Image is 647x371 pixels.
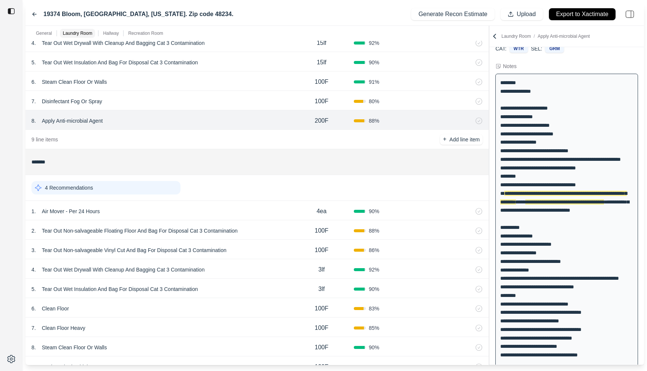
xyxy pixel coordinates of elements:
span: 88 % [369,227,379,234]
p: 6 . [31,78,36,86]
label: 19374 Bloom, [GEOGRAPHIC_DATA], [US_STATE]. Zip code 48234. [43,10,233,19]
span: 85 % [369,324,379,332]
span: 91 % [369,363,379,371]
p: 5 . [31,59,36,66]
span: Apply Anti-microbial Agent [538,34,590,39]
span: 90 % [369,59,379,66]
p: 100F [315,324,328,332]
span: 91 % [369,78,379,86]
p: Laundry Room [501,33,590,39]
p: Tear Out Non-salvageable Vinyl Cut And Bag For Disposal Cat 3 Contamination [39,245,230,255]
p: Clean Floor [39,303,72,314]
span: 80 % [369,98,379,105]
span: / [531,34,538,39]
p: SEL: [531,45,542,52]
p: 100F [315,97,328,106]
p: 100F [315,77,328,86]
p: Generate Recon Estimate [419,10,487,19]
p: 1 . [31,208,36,215]
p: 5 . [31,285,36,293]
button: Upload [501,8,543,20]
p: Steam Clean Floor Or Walls [39,77,110,87]
p: Upload [517,10,536,19]
p: + [443,135,446,144]
p: 3 . [31,246,36,254]
span: 86 % [369,246,379,254]
span: 88 % [369,117,379,125]
p: Disinfectant Fog Or Spray [39,96,105,107]
p: Tear Out Wet Insulation And Bag For Disposal Cat 3 Contamination [39,284,201,294]
div: WTR [510,45,528,53]
p: Tear Out Non-salvageable Floating Floor And Bag For Disposal Cat 3 Contamination [39,226,241,236]
span: 90 % [369,344,379,351]
p: Tear Out Wet Insulation And Bag For Disposal Cat 3 Contamination [39,57,201,68]
p: 15lf [317,39,326,47]
p: 100F [315,304,328,313]
span: 92 % [369,266,379,273]
img: right-panel.svg [622,6,638,22]
button: +Add line item [440,134,483,145]
p: 200F [315,116,328,125]
p: Steam Clean Floor Or Walls [39,342,110,353]
p: Air Mover - Per 24 Hours [39,206,103,217]
p: 4ea [316,207,326,216]
button: Generate Recon Estimate [411,8,494,20]
span: 90 % [369,208,379,215]
p: Tear Out Wet Drywall With Cleanup And Bagging Cat 3 Contamination [39,38,208,48]
span: 92 % [369,39,379,47]
p: 4 Recommendations [45,184,93,191]
img: toggle sidebar [7,7,15,15]
p: 8 . [31,344,36,351]
p: Laundry Room [63,30,92,36]
p: 4 . [31,39,36,47]
p: 9 . [31,363,36,371]
p: 3lf [318,285,325,294]
p: Recreation Room [128,30,163,36]
p: CAT: [495,45,506,52]
p: 7 . [31,98,36,105]
button: Export to Xactimate [549,8,616,20]
p: 7 . [31,324,36,332]
p: 4 . [31,266,36,273]
div: GRM [545,45,564,53]
p: 3lf [318,265,325,274]
span: 90 % [369,285,379,293]
p: 100F [315,246,328,255]
p: Add line item [449,136,480,143]
p: 8 . [31,117,36,125]
p: General [36,30,52,36]
p: 15lf [317,58,326,67]
p: Apply Anti-microbial Agent [39,116,106,126]
p: 100F [315,226,328,235]
p: 6 . [31,305,36,312]
p: Clean Floor Heavy [39,323,88,333]
p: 100F [315,343,328,352]
p: Export to Xactimate [556,10,608,19]
p: 9 line items [31,136,58,143]
span: 83 % [369,305,379,312]
div: Notes [503,62,517,70]
p: Tear Out Wet Drywall With Cleanup And Bagging Cat 3 Contamination [39,264,208,275]
p: Hallway [103,30,119,36]
p: 2 . [31,227,36,234]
